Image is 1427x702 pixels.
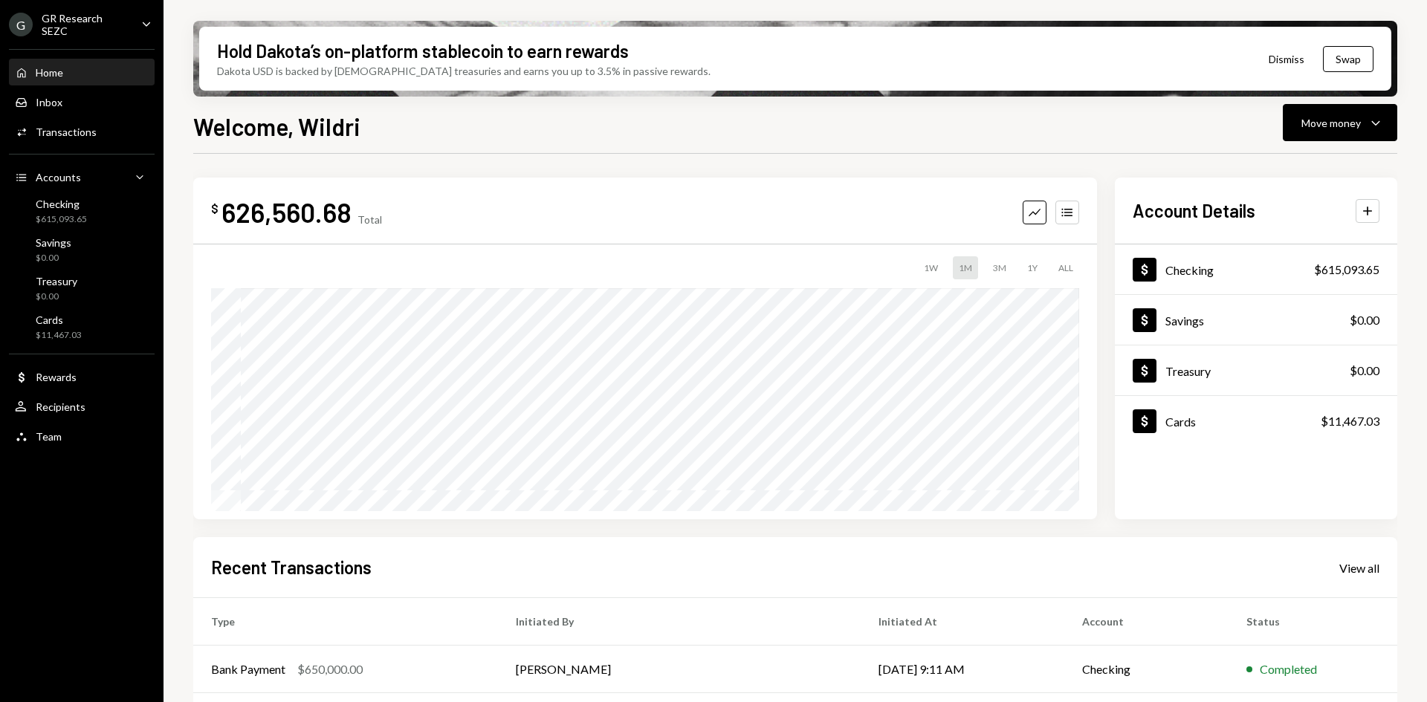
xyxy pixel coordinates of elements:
a: Checking$615,093.65 [9,193,155,229]
div: $0.00 [1350,362,1379,380]
a: Inbox [9,88,155,115]
a: Rewards [9,363,155,390]
div: Checking [1165,263,1214,277]
a: Savings$0.00 [1115,295,1397,345]
div: GR Research SEZC [42,12,129,37]
div: Rewards [36,371,77,383]
div: View all [1339,561,1379,576]
h2: Recent Transactions [211,555,372,579]
div: 3M [987,256,1012,279]
div: 1Y [1021,256,1043,279]
h2: Account Details [1133,198,1255,223]
th: Initiated By [498,598,861,646]
div: Home [36,66,63,79]
div: 1M [953,256,978,279]
div: $ [211,201,219,216]
div: Inbox [36,96,62,108]
div: $0.00 [36,290,77,303]
div: Savings [1165,313,1204,328]
a: Treasury$0.00 [1115,345,1397,395]
div: Treasury [1165,364,1211,378]
div: $650,000.00 [297,660,363,678]
div: Treasury [36,275,77,287]
div: $0.00 [1350,311,1379,329]
div: Savings [36,236,71,249]
div: $615,093.65 [36,213,87,226]
div: Bank Payment [211,660,285,678]
div: Total [357,213,382,226]
a: Recipients [9,393,155,420]
a: Savings$0.00 [9,232,155,267]
td: [PERSON_NAME] [498,646,861,693]
a: Accounts [9,163,155,190]
button: Swap [1323,46,1373,72]
th: Status [1229,598,1397,646]
div: Team [36,430,62,443]
td: Checking [1064,646,1229,693]
div: $11,467.03 [36,329,82,342]
a: View all [1339,559,1379,576]
div: Dakota USD is backed by [DEMOGRAPHIC_DATA] treasuries and earns you up to 3.5% in passive rewards. [217,63,711,79]
a: Transactions [9,118,155,145]
th: Account [1064,598,1229,646]
div: Cards [36,313,82,326]
div: $11,467.03 [1321,412,1379,430]
td: [DATE] 9:11 AM [861,646,1064,693]
button: Move money [1283,104,1397,141]
div: $615,093.65 [1314,261,1379,279]
div: Hold Dakota’s on-platform stablecoin to earn rewards [217,39,629,63]
div: G [9,13,33,36]
h1: Welcome, Wildri [193,111,360,141]
a: Cards$11,467.03 [1115,396,1397,446]
div: Move money [1301,115,1361,131]
a: Checking$615,093.65 [1115,244,1397,294]
th: Type [193,598,498,646]
th: Initiated At [861,598,1064,646]
div: 1W [918,256,944,279]
div: Recipients [36,400,85,413]
div: Accounts [36,171,81,183]
div: Completed [1260,660,1317,678]
div: Checking [36,198,87,210]
a: Treasury$0.00 [9,270,155,306]
div: Cards [1165,415,1196,429]
div: ALL [1052,256,1079,279]
a: Home [9,59,155,85]
button: Dismiss [1250,42,1323,77]
div: Transactions [36,126,97,138]
a: Team [9,423,155,449]
a: Cards$11,467.03 [9,309,155,345]
div: $0.00 [36,252,71,264]
div: 626,560.68 [221,195,352,229]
